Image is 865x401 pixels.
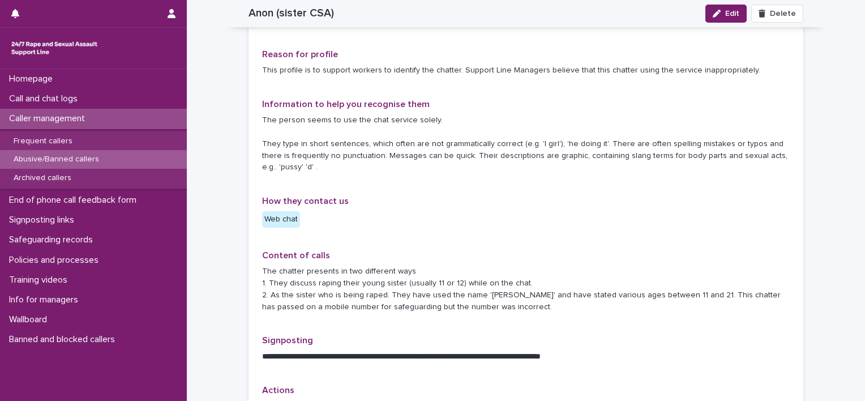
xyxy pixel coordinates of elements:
button: Delete [751,5,803,23]
span: Delete [770,10,796,18]
span: Signposting [262,336,313,345]
p: Frequent callers [5,136,82,146]
p: The chatter presents in two different ways 1. They discuss raping their young sister (usually 11 ... [262,266,790,313]
div: Web chat [262,211,300,228]
p: This profile is to support workers to identify the chatter. Support Line Managers believe that th... [262,65,790,76]
span: Reason for profile [262,50,338,59]
p: Policies and processes [5,255,108,266]
p: Caller management [5,113,94,124]
p: Archived callers [5,173,80,183]
p: Wallboard [5,314,56,325]
p: End of phone call feedback form [5,195,145,206]
p: The person seems to use the chat service solely. They type in short sentences, which often are no... [262,114,790,173]
span: Content of calls [262,251,330,260]
p: Banned and blocked callers [5,334,124,345]
p: Homepage [5,74,62,84]
p: Signposting links [5,215,83,225]
p: Info for managers [5,295,87,305]
p: Abusive/Banned callers [5,155,108,164]
span: How they contact us [262,197,349,206]
h2: Anon (sister CSA) [249,7,334,20]
button: Edit [705,5,747,23]
img: rhQMoQhaT3yELyF149Cw [9,37,100,59]
span: Information to help you recognise them [262,100,430,109]
span: Edit [725,10,739,18]
p: Safeguarding records [5,234,102,245]
span: Actions [262,386,294,395]
p: Training videos [5,275,76,285]
p: Call and chat logs [5,93,87,104]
